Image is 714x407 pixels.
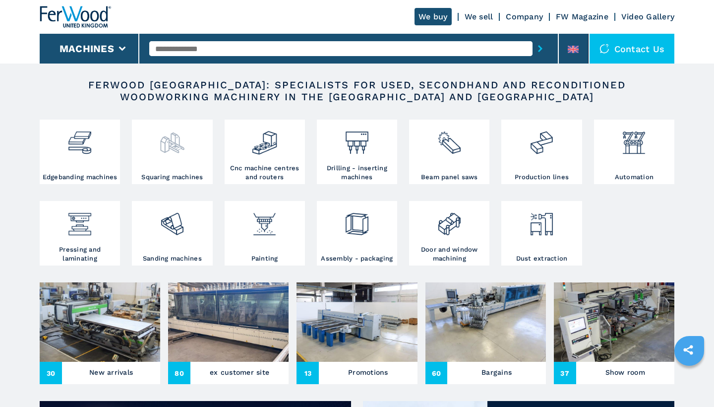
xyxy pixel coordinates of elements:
[317,201,397,266] a: Assembly - packaging
[621,122,647,156] img: automazione.png
[516,254,568,263] h3: Dust extraction
[59,43,114,55] button: Machines
[425,282,546,384] a: Bargains60Bargains
[529,203,555,237] img: aspirazione_1.png
[297,282,417,362] img: Promotions
[465,12,493,21] a: We sell
[66,203,93,237] img: pressa-strettoia.png
[168,282,289,362] img: ex customer site
[159,122,185,156] img: squadratrici_2.png
[615,173,654,182] h3: Automation
[529,122,555,156] img: linee_di_produzione_2.png
[40,6,111,28] img: Ferwood
[425,362,448,384] span: 60
[297,282,417,384] a: Promotions13Promotions
[436,203,463,237] img: lavorazione_porte_finestre_2.png
[297,362,319,384] span: 13
[159,203,185,237] img: levigatrici_2.png
[225,201,305,266] a: Painting
[554,282,674,384] a: Show room37Show room
[143,254,202,263] h3: Sanding machines
[590,34,675,64] div: Contact us
[506,12,543,21] a: Company
[344,203,370,237] img: montaggio_imballaggio_2.png
[501,120,582,184] a: Production lines
[66,122,93,156] img: bordatrici_1.png
[317,120,397,184] a: Drilling - inserting machines
[319,164,395,182] h3: Drilling - inserting machines
[481,365,512,379] h3: Bargains
[132,201,212,266] a: Sanding machines
[621,12,674,21] a: Video Gallery
[412,245,487,263] h3: Door and window machining
[415,8,452,25] a: We buy
[436,122,463,156] img: sezionatrici_2.png
[40,120,120,184] a: Edgebanding machines
[42,245,118,263] h3: Pressing and laminating
[321,254,393,263] h3: Assembly - packaging
[225,120,305,184] a: Cnc machine centres and routers
[676,338,701,362] a: sharethis
[168,282,289,384] a: ex customer site80ex customer site
[554,362,576,384] span: 37
[554,282,674,362] img: Show room
[168,362,190,384] span: 80
[227,164,302,182] h3: Cnc machine centres and routers
[89,365,133,379] h3: New arrivals
[533,37,548,60] button: submit-button
[605,365,645,379] h3: Show room
[421,173,478,182] h3: Beam panel saws
[210,365,269,379] h3: ex customer site
[40,362,62,384] span: 30
[501,201,582,266] a: Dust extraction
[251,254,278,263] h3: Painting
[43,173,118,182] h3: Edgebanding machines
[425,282,546,362] img: Bargains
[141,173,203,182] h3: Squaring machines
[409,201,489,266] a: Door and window machining
[409,120,489,184] a: Beam panel saws
[40,282,160,384] a: New arrivals30New arrivals
[594,120,674,184] a: Automation
[132,120,212,184] a: Squaring machines
[40,282,160,362] img: New arrivals
[251,122,278,156] img: centro_di_lavoro_cnc_2.png
[599,44,609,54] img: Contact us
[348,365,388,379] h3: Promotions
[71,79,643,103] h2: FERWOOD [GEOGRAPHIC_DATA]: SPECIALISTS FOR USED, SECONDHAND AND RECONDITIONED WOODWORKING MACHINE...
[515,173,569,182] h3: Production lines
[344,122,370,156] img: foratrici_inseritrici_2.png
[556,12,608,21] a: FW Magazine
[672,362,707,400] iframe: Chat
[251,203,278,237] img: verniciatura_1.png
[40,201,120,266] a: Pressing and laminating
